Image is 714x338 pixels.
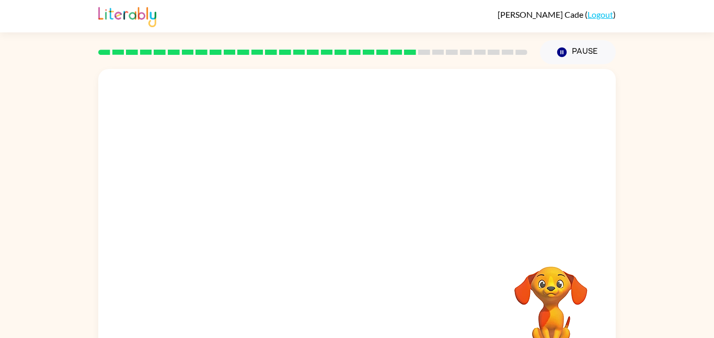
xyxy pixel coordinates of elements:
div: ( ) [498,9,616,19]
span: [PERSON_NAME] Cade [498,9,585,19]
button: Pause [540,40,616,64]
img: Literably [98,4,156,27]
a: Logout [588,9,613,19]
